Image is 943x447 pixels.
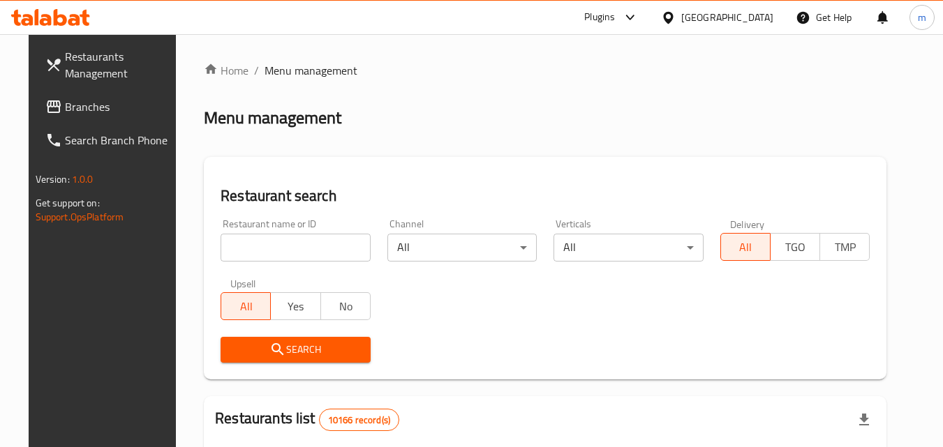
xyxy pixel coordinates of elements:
[230,278,256,288] label: Upsell
[319,409,399,431] div: Total records count
[720,233,771,261] button: All
[36,194,100,212] span: Get support on:
[826,237,864,257] span: TMP
[221,234,371,262] input: Search for restaurant name or ID..
[730,219,765,229] label: Delivery
[221,292,271,320] button: All
[34,90,186,123] a: Branches
[270,292,320,320] button: Yes
[681,10,773,25] div: [GEOGRAPHIC_DATA]
[36,170,70,188] span: Version:
[36,208,124,226] a: Support.OpsPlatform
[254,62,259,79] li: /
[34,123,186,157] a: Search Branch Phone
[215,408,399,431] h2: Restaurants list
[554,234,704,262] div: All
[221,337,371,363] button: Search
[320,414,399,427] span: 10166 record(s)
[72,170,94,188] span: 1.0.0
[387,234,537,262] div: All
[265,62,357,79] span: Menu management
[276,296,315,317] span: Yes
[65,48,175,82] span: Restaurants Management
[727,237,765,257] span: All
[204,62,248,79] a: Home
[819,233,870,261] button: TMP
[320,292,371,320] button: No
[65,98,175,115] span: Branches
[847,403,881,437] div: Export file
[34,40,186,90] a: Restaurants Management
[221,185,870,206] h2: Restaurant search
[204,62,886,79] nav: breadcrumb
[232,341,359,358] span: Search
[776,237,815,257] span: TGO
[584,9,615,26] div: Plugins
[918,10,926,25] span: m
[204,107,341,129] h2: Menu management
[770,233,820,261] button: TGO
[65,132,175,149] span: Search Branch Phone
[227,296,265,317] span: All
[327,296,365,317] span: No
